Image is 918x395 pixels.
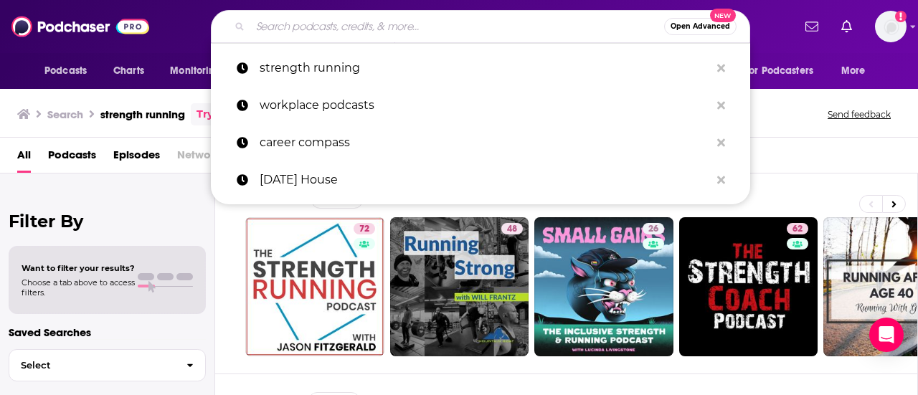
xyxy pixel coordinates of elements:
[113,61,144,81] span: Charts
[390,217,529,356] a: 48
[643,223,664,234] a: 26
[869,318,904,352] div: Open Intercom Messenger
[800,14,824,39] a: Show notifications dropdown
[671,23,730,30] span: Open Advanced
[100,108,185,121] h3: strength running
[211,87,750,124] a: workplace podcasts
[875,11,907,42] span: Logged in as AtriaBooks
[501,223,523,234] a: 48
[9,361,175,370] span: Select
[875,11,907,42] button: Show profile menu
[648,222,658,237] span: 26
[245,217,384,356] a: 72
[211,161,750,199] a: [DATE] House
[9,349,206,381] button: Select
[895,11,907,22] svg: Add a profile image
[34,57,105,85] button: open menu
[211,10,750,43] div: Search podcasts, credits, & more...
[359,222,369,237] span: 72
[211,124,750,161] a: career compass
[17,143,31,173] a: All
[534,217,673,356] a: 26
[9,211,206,232] h2: Filter By
[823,108,895,120] button: Send feedback
[211,49,750,87] a: strength running
[47,108,83,121] h3: Search
[160,57,240,85] button: open menu
[177,143,225,173] span: Networks
[260,161,710,199] p: The Twelfth House
[836,14,858,39] a: Show notifications dropdown
[507,222,517,237] span: 48
[22,277,135,298] span: Choose a tab above to access filters.
[22,263,135,273] span: Want to filter your results?
[104,57,153,85] a: Charts
[875,11,907,42] img: User Profile
[710,9,736,22] span: New
[792,222,803,237] span: 62
[679,217,818,356] a: 62
[113,143,160,173] a: Episodes
[260,87,710,124] p: workplace podcasts
[9,325,206,339] p: Saved Searches
[48,143,96,173] a: Podcasts
[841,61,866,81] span: More
[170,61,221,81] span: Monitoring
[831,57,884,85] button: open menu
[787,223,808,234] a: 62
[44,61,87,81] span: Podcasts
[11,13,149,40] img: Podchaser - Follow, Share and Rate Podcasts
[664,18,737,35] button: Open AdvancedNew
[735,57,834,85] button: open menu
[744,61,813,81] span: For Podcasters
[354,223,375,234] a: 72
[197,106,301,123] a: Try an exact match
[260,124,710,161] p: career compass
[250,15,664,38] input: Search podcasts, credits, & more...
[260,49,710,87] p: strength running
